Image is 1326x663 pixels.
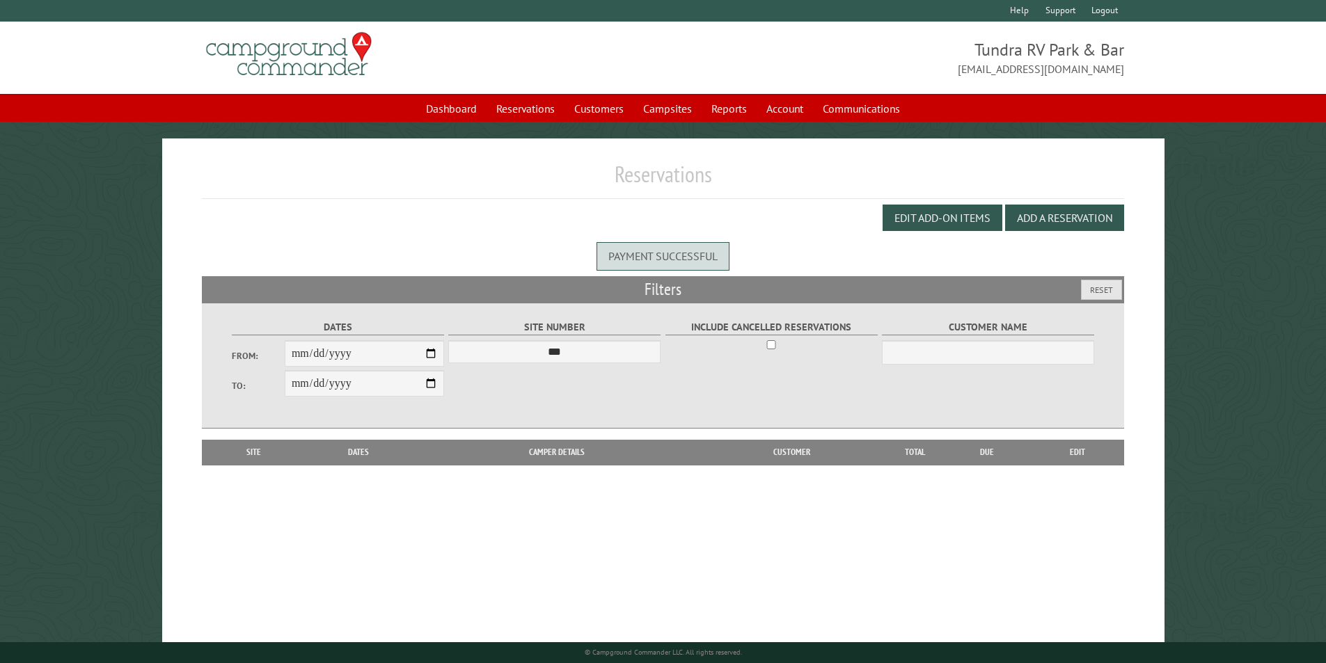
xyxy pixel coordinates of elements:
span: Tundra RV Park & Bar [EMAIL_ADDRESS][DOMAIN_NAME] [663,38,1125,77]
label: Dates [232,319,444,335]
label: From: [232,349,285,362]
th: Camper Details [418,440,695,465]
a: Reports [703,95,755,122]
label: To: [232,379,285,392]
label: Include Cancelled Reservations [665,319,878,335]
a: Reservations [488,95,563,122]
a: Communications [814,95,908,122]
h2: Filters [202,276,1125,303]
th: Customer [695,440,887,465]
th: Due [943,440,1031,465]
label: Site Number [448,319,661,335]
a: Dashboard [418,95,485,122]
th: Dates [299,440,418,465]
div: Payment successful [597,242,729,270]
label: Customer Name [882,319,1094,335]
img: Campground Commander [202,27,376,81]
h1: Reservations [202,161,1125,199]
th: Total [887,440,943,465]
button: Edit Add-on Items [883,205,1002,231]
a: Campsites [635,95,700,122]
button: Add a Reservation [1005,205,1124,231]
a: Customers [566,95,632,122]
th: Site [209,440,299,465]
button: Reset [1081,280,1122,300]
a: Account [758,95,812,122]
th: Edit [1031,440,1125,465]
small: © Campground Commander LLC. All rights reserved. [585,648,742,657]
